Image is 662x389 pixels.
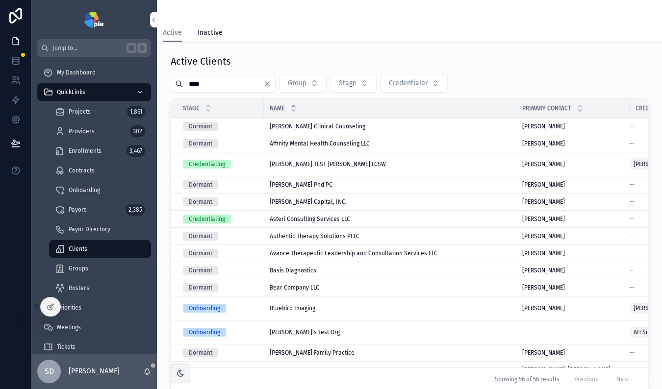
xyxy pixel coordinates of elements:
span: SD [45,365,54,377]
span: -- [630,249,635,257]
a: Meetings [37,318,151,336]
a: Basis Diagnostics [270,267,510,274]
div: Onboarding [189,328,220,337]
a: Asteri Consulting Services LLC [270,215,510,223]
span: Bear Company LLC [270,284,319,292]
button: Select Button [280,74,327,93]
div: 302 [130,125,145,137]
div: Dormant [189,283,212,292]
a: [PERSON_NAME] [522,122,624,130]
span: Credentialer [389,78,428,88]
span: Primary Contact [522,104,571,112]
a: Rosters [49,279,151,297]
div: 2,385 [126,204,145,216]
span: Contracts [69,167,95,174]
span: -- [630,198,635,206]
span: [PERSON_NAME] [522,140,565,147]
a: [PERSON_NAME], [PERSON_NAME], Primary Contact [522,365,624,381]
span: Basis Diagnostics [270,267,316,274]
a: Avance Therapeutic Leadership and Consultation Services LLC [270,249,510,257]
span: Authentic Therapy Solutions PLLC [270,232,359,240]
span: Clients [69,245,87,253]
a: Onboarding [183,304,258,313]
a: Groups [49,260,151,277]
div: Dormant [189,122,212,131]
img: App logo [84,12,103,27]
a: Bear Company LLC [270,284,510,292]
a: [PERSON_NAME] Family Practice [270,349,510,357]
span: Affinity Mental Health Counseling LLC [270,140,370,147]
span: [PERSON_NAME] [522,215,565,223]
span: Showing 56 of 56 results [494,375,559,383]
span: [PERSON_NAME] [522,349,565,357]
span: [PERSON_NAME] TEST [PERSON_NAME] LCSW [270,160,386,168]
a: Dormant [183,249,258,258]
div: Dormant [189,348,212,357]
span: Inactive [198,28,223,38]
span: -- [630,215,635,223]
span: Onboarding [69,186,100,194]
span: Providers [69,127,95,135]
span: Priorities [57,304,81,312]
span: Projects [69,108,91,116]
a: [PERSON_NAME] Clinical Counseling [270,122,510,130]
a: [PERSON_NAME] Capital, INC. [270,198,510,206]
a: [PERSON_NAME] TEST [PERSON_NAME] LCSW [270,160,510,168]
div: Onboarding [189,304,220,313]
div: Dormant [189,139,212,148]
a: Projects1,861 [49,103,151,121]
p: [PERSON_NAME] [69,366,120,376]
span: Group [288,78,306,88]
span: -- [630,267,635,274]
a: Active [163,24,182,43]
span: [PERSON_NAME] [522,284,565,292]
a: [PERSON_NAME] [522,232,624,240]
span: Stage [183,104,199,112]
a: Credentialing [183,160,258,169]
span: My Dashboard [57,69,96,76]
a: Bluebird Imaging [270,304,510,312]
a: Credentialing [183,215,258,223]
span: [PERSON_NAME] Family Practice [270,349,355,357]
span: -- [630,349,635,357]
span: [PERSON_NAME] Phd PC [270,181,332,189]
a: [PERSON_NAME] Phd PC [270,181,510,189]
span: Active [163,28,182,38]
a: QuickLinks [37,83,151,101]
a: Providers302 [49,122,151,140]
span: -- [630,122,635,130]
span: QuickLinks [57,88,85,96]
a: Onboarding [49,181,151,199]
a: [PERSON_NAME] [522,215,624,223]
a: Clients [49,240,151,258]
a: Priorities [37,299,151,316]
a: Dormant [183,139,258,148]
span: -- [630,181,635,189]
span: -- [630,284,635,292]
a: [PERSON_NAME] [522,349,624,357]
a: Payors2,385 [49,201,151,219]
a: [PERSON_NAME] [522,181,624,189]
button: Select Button [381,74,448,93]
span: Tickets [57,343,76,351]
span: [PERSON_NAME] [522,304,565,312]
button: Select Button [331,74,377,93]
span: Rosters [69,284,89,292]
span: [PERSON_NAME] [522,249,565,257]
span: Name [270,104,284,112]
a: Affinity Mental Health Counseling LLC [270,140,510,147]
span: -- [630,140,635,147]
a: Dormant [183,348,258,357]
span: [PERSON_NAME] [522,267,565,274]
span: Payor Directory [69,225,110,233]
a: Authentic Therapy Solutions PLLC [270,232,510,240]
a: Dormant [183,122,258,131]
span: Jump to... [52,44,123,52]
a: [PERSON_NAME] [522,198,624,206]
span: Bluebird Imaging [270,304,315,312]
span: K [138,44,146,52]
a: Contracts [49,162,151,179]
a: Onboarding [183,328,258,337]
a: [PERSON_NAME]'s Test Org [270,328,510,336]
